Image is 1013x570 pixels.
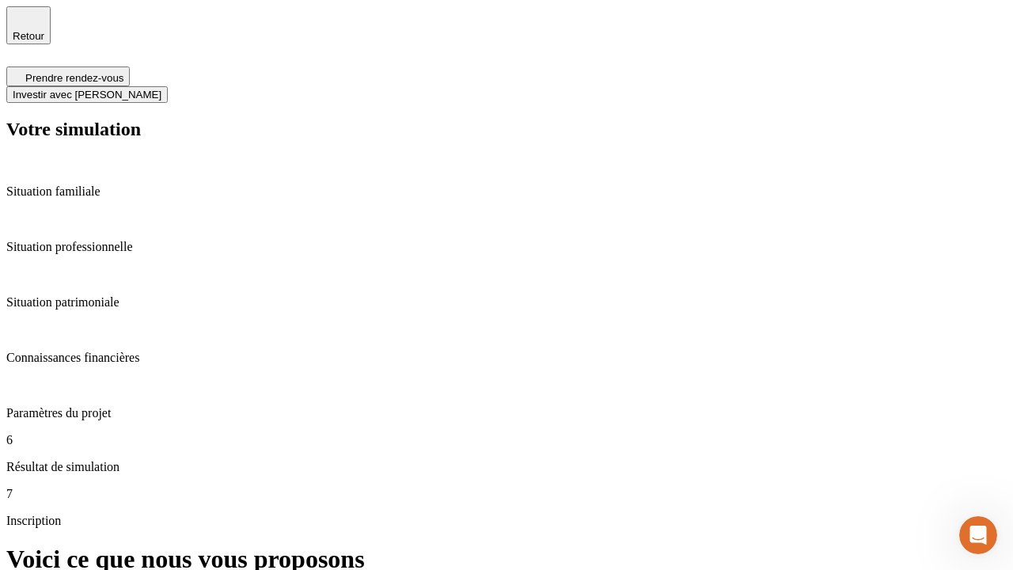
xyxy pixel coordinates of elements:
[6,460,1007,474] p: Résultat de simulation
[6,240,1007,254] p: Situation professionnelle
[6,433,1007,447] p: 6
[6,66,130,86] button: Prendre rendez-vous
[6,119,1007,140] h2: Votre simulation
[6,184,1007,199] p: Situation familiale
[6,295,1007,310] p: Situation patrimoniale
[6,487,1007,501] p: 7
[13,30,44,42] span: Retour
[13,89,161,101] span: Investir avec [PERSON_NAME]
[6,514,1007,528] p: Inscription
[25,72,123,84] span: Prendre rendez-vous
[959,516,997,554] iframe: Intercom live chat
[6,351,1007,365] p: Connaissances financières
[6,86,168,103] button: Investir avec [PERSON_NAME]
[6,406,1007,420] p: Paramètres du projet
[6,6,51,44] button: Retour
